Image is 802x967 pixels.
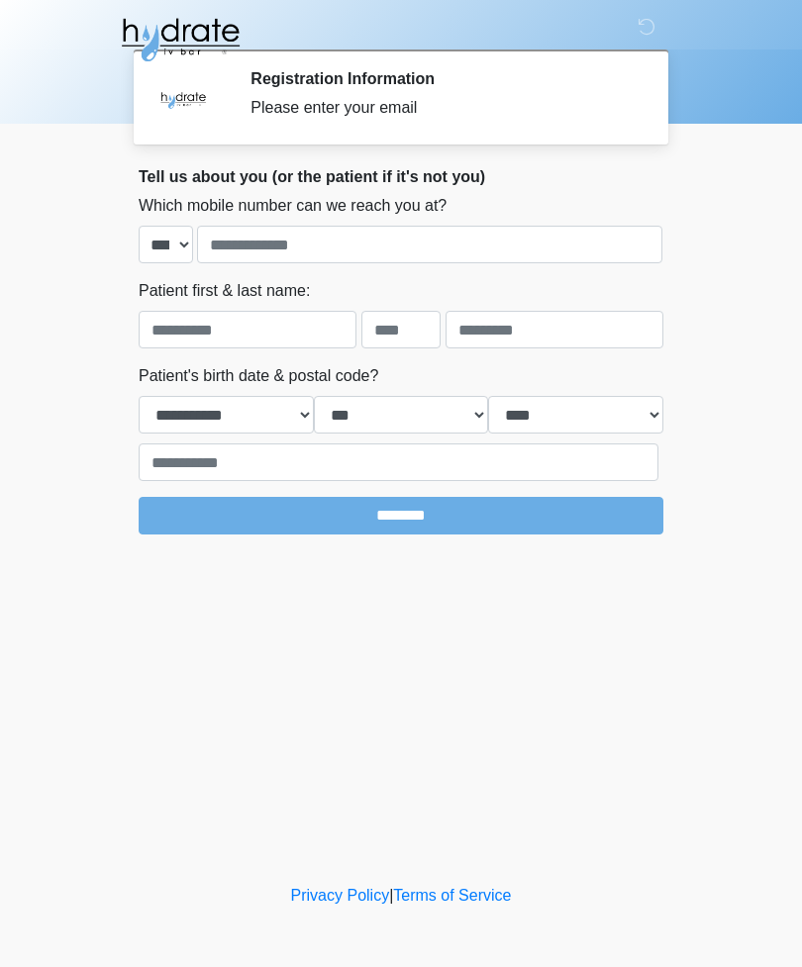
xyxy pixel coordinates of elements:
h2: Tell us about you (or the patient if it's not you) [139,167,663,186]
label: Which mobile number can we reach you at? [139,194,447,218]
a: Terms of Service [393,887,511,904]
label: Patient's birth date & postal code? [139,364,378,388]
img: Hydrate IV Bar - Fort Collins Logo [119,15,242,64]
label: Patient first & last name: [139,279,310,303]
a: | [389,887,393,904]
div: Please enter your email [251,96,634,120]
img: Agent Avatar [153,69,213,129]
a: Privacy Policy [291,887,390,904]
